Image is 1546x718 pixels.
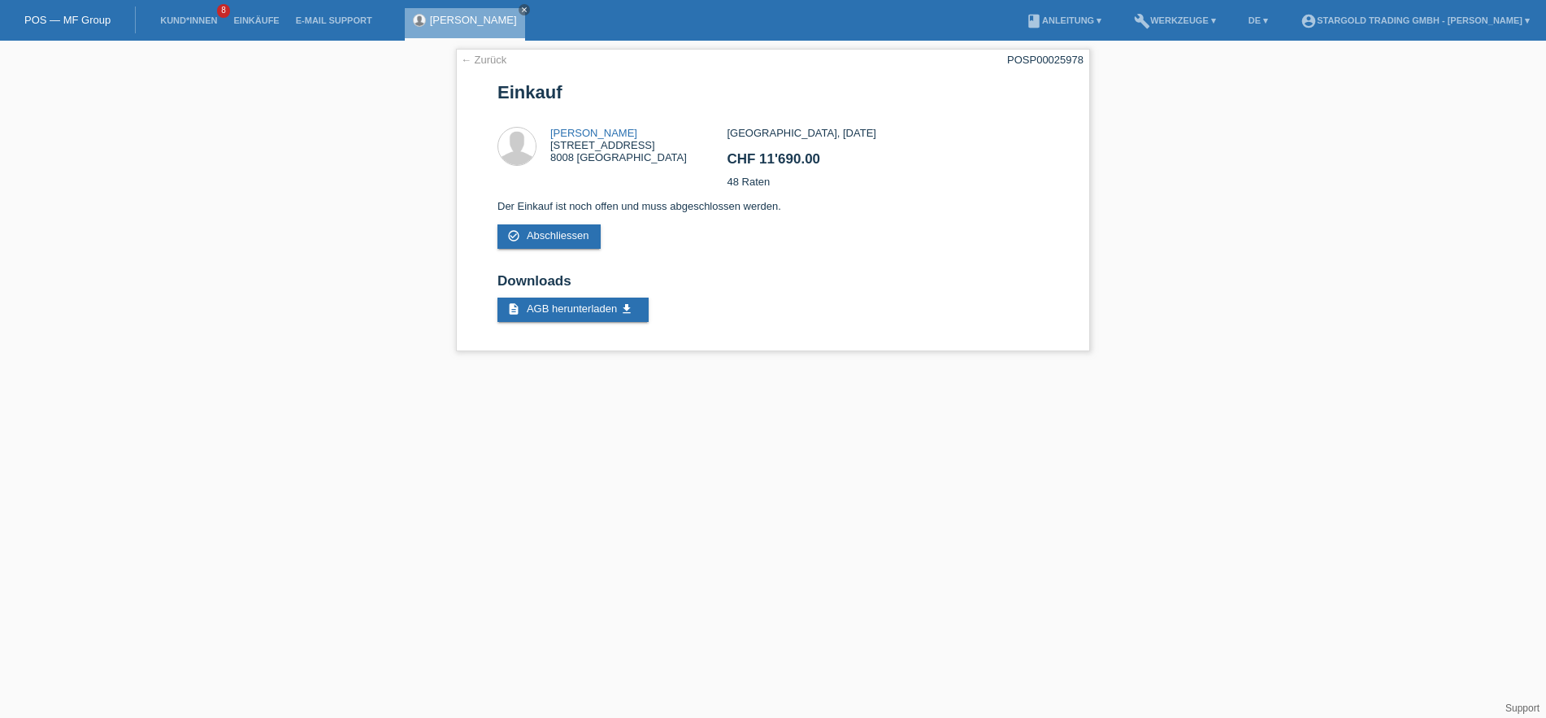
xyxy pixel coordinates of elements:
[1240,15,1276,25] a: DE ▾
[217,4,230,18] span: 8
[497,200,1049,212] p: Der Einkauf ist noch offen und muss abgeschlossen werden.
[152,15,225,25] a: Kund*innen
[507,302,520,315] i: description
[1018,15,1110,25] a: bookAnleitung ▾
[1134,13,1150,29] i: build
[1126,15,1224,25] a: buildWerkzeuge ▾
[1292,15,1538,25] a: account_circleStargold Trading GmbH - [PERSON_NAME] ▾
[527,302,617,315] span: AGB herunterladen
[430,14,517,26] a: [PERSON_NAME]
[497,224,601,249] a: check_circle_outline Abschliessen
[727,127,1048,200] div: [GEOGRAPHIC_DATA], [DATE] 48 Raten
[550,127,687,163] div: [STREET_ADDRESS] 8008 [GEOGRAPHIC_DATA]
[497,273,1049,298] h2: Downloads
[550,127,637,139] a: [PERSON_NAME]
[1026,13,1042,29] i: book
[507,229,520,242] i: check_circle_outline
[1505,703,1539,714] a: Support
[520,6,528,14] i: close
[288,15,380,25] a: E-Mail Support
[527,229,589,242] span: Abschliessen
[497,298,649,322] a: description AGB herunterladen get_app
[461,54,506,66] a: ← Zurück
[519,4,530,15] a: close
[1007,54,1084,66] div: POSP00025978
[727,151,1048,176] h2: CHF 11'690.00
[24,14,111,26] a: POS — MF Group
[225,15,287,25] a: Einkäufe
[1301,13,1317,29] i: account_circle
[620,302,633,315] i: get_app
[497,82,1049,102] h1: Einkauf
